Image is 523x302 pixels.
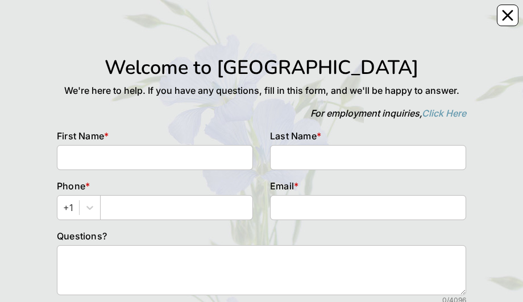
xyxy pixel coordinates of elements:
[422,107,466,119] a: Click Here
[57,230,107,242] span: Questions?
[270,130,317,142] span: Last Name
[57,106,466,120] p: For employment inquiries,
[497,5,518,26] button: Close
[270,180,294,192] span: Email
[57,180,85,192] span: Phone
[57,84,466,97] p: We're here to help. If you have any questions, fill in this form, and we'll be happy to answer.
[57,56,466,79] h1: Welcome to [GEOGRAPHIC_DATA]
[57,130,104,142] span: First Name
